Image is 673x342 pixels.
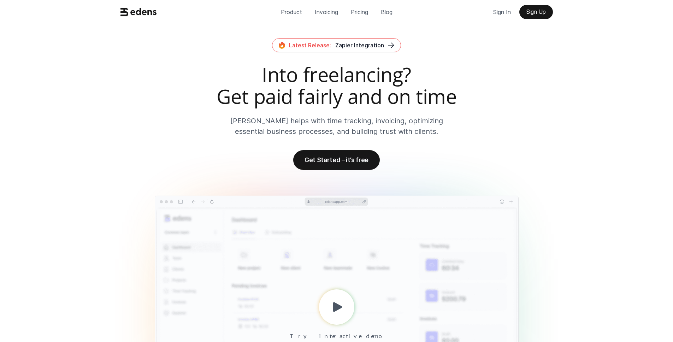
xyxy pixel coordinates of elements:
a: Sign Up [519,5,553,19]
a: Product [275,5,308,19]
p: Product [281,7,302,17]
span: Latest Release: [289,42,331,49]
p: Sign In [493,7,511,17]
a: Pricing [345,5,374,19]
h2: Into freelancing? Get paid fairly and on time [118,64,556,107]
p: Try interactive demo [290,330,384,342]
a: Latest Release:Zapier Integration [272,38,401,52]
p: Sign Up [526,8,546,15]
a: Blog [375,5,398,19]
span: Zapier Integration [335,42,384,49]
p: [PERSON_NAME] helps with time tracking, invoicing, optimizing essential business processes, and b... [217,116,456,137]
a: Get Started – it’s free [293,150,380,170]
p: Invoicing [315,7,338,17]
p: Get Started – it’s free [305,156,368,164]
a: Sign In [488,5,516,19]
a: Invoicing [309,5,344,19]
p: Blog [381,7,392,17]
p: Pricing [351,7,368,17]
